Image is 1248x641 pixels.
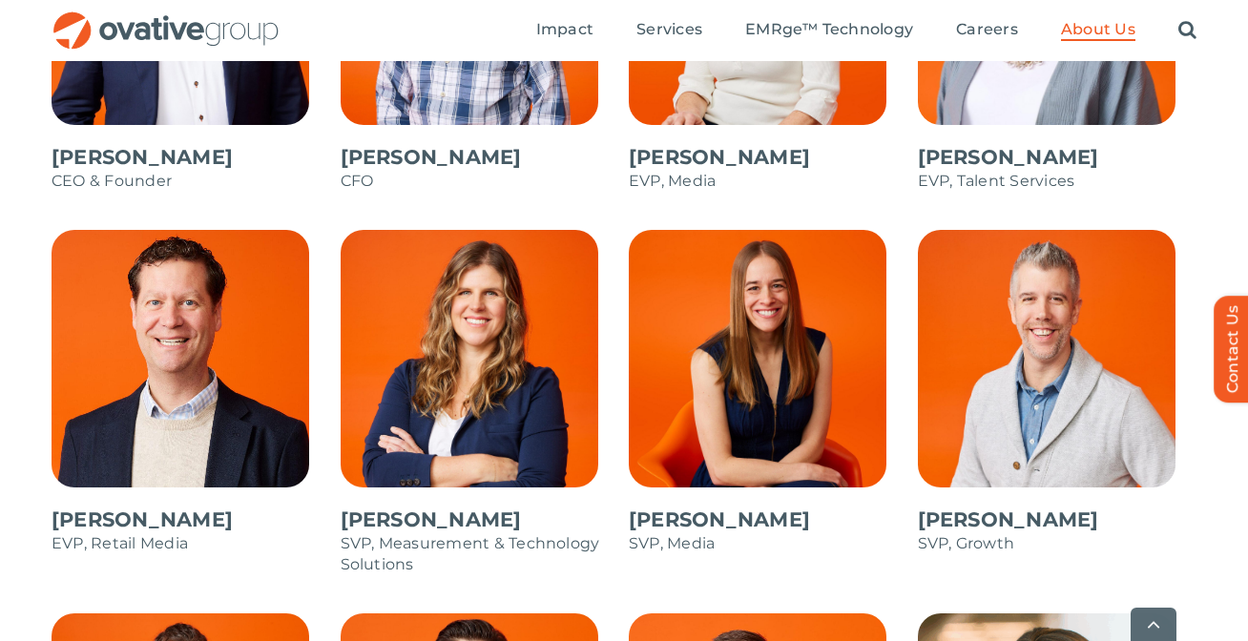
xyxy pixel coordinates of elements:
[52,10,281,28] a: OG_Full_horizontal_RGB
[1061,20,1135,39] span: About Us
[1061,20,1135,41] a: About Us
[956,20,1018,41] a: Careers
[745,20,913,39] span: EMRge™ Technology
[536,20,593,41] a: Impact
[1178,20,1196,41] a: Search
[636,20,702,39] span: Services
[536,20,593,39] span: Impact
[956,20,1018,39] span: Careers
[745,20,913,41] a: EMRge™ Technology
[636,20,702,41] a: Services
